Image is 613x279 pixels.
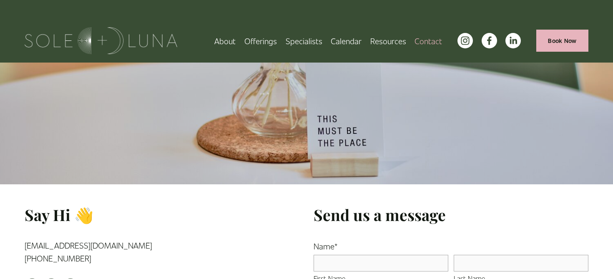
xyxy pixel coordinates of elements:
[505,33,521,48] a: LinkedIn
[244,33,277,48] a: folder dropdown
[370,33,406,48] a: folder dropdown
[314,204,588,225] h3: Send us a message
[415,33,442,48] a: Contact
[314,255,448,271] input: First Name
[25,27,178,54] img: Sole + Luna
[457,33,473,48] a: instagram-unauth
[286,33,322,48] a: Specialists
[536,30,588,52] a: Book Now
[244,34,277,47] span: Offerings
[331,33,362,48] a: Calendar
[25,240,152,250] a: [EMAIL_ADDRESS][DOMAIN_NAME]
[314,239,337,252] legend: Name
[25,204,203,225] h3: Say Hi 👋
[214,33,236,48] a: About
[482,33,497,48] a: facebook-unauth
[454,255,588,271] input: Last Name
[370,34,406,47] span: Resources
[25,253,91,263] a: [PHONE_NUMBER]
